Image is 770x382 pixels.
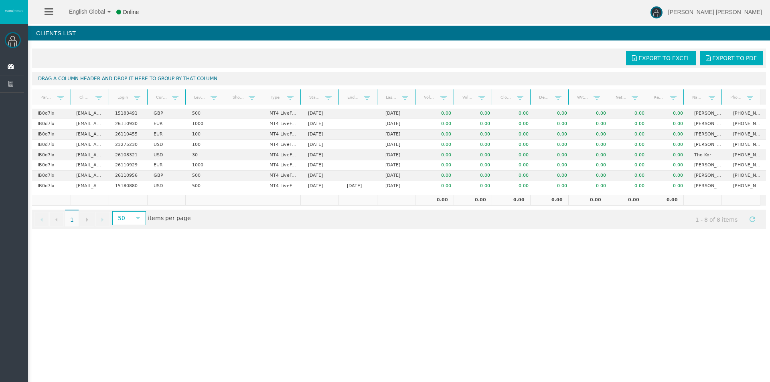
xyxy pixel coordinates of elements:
td: EUR [148,160,186,171]
td: 0.00 [418,171,457,181]
td: 0.00 [457,119,495,129]
td: [DATE] [302,150,341,160]
td: 0.00 [534,181,573,191]
td: 0.00 [612,109,650,119]
td: [PHONE_NUMBER] [727,109,766,119]
td: [DATE] [380,150,418,160]
td: MT4 LiveFixedSpreadAccount [264,150,302,160]
span: Export to Excel [638,55,690,61]
td: [DATE] [380,140,418,150]
span: select [135,215,141,221]
td: 0.00 [492,195,530,206]
td: 0.00 [496,171,534,181]
td: MT4 LiveFloatingSpreadAccount [264,109,302,119]
td: [PHONE_NUMBER] [727,171,766,181]
td: 0.00 [612,150,650,160]
span: Go to the first page [38,216,45,223]
td: [EMAIL_ADDRESS][DOMAIN_NAME] [71,150,109,160]
td: 0.00 [534,109,573,119]
td: 0.00 [534,140,573,150]
a: Go to the first page [34,212,49,226]
td: IB0d7lx [32,109,71,119]
td: [PERSON_NAME] [PERSON_NAME] [PERSON_NAME] [689,181,727,191]
span: Export to PDF [712,55,757,61]
span: Go to the last page [99,216,106,223]
td: 100 [186,140,225,150]
td: IB0d7lx [32,150,71,160]
td: USD [148,181,186,191]
td: 30 [186,150,225,160]
td: 0.00 [650,160,689,171]
td: 0.00 [573,160,611,171]
td: [DATE] [302,181,341,191]
td: [DATE] [302,109,341,119]
td: IB0d7lx [32,140,71,150]
td: 26110929 [109,160,148,171]
a: Withdrawals [572,92,594,103]
td: 0.00 [650,181,689,191]
td: 15183491 [109,109,148,119]
td: 0.00 [457,160,495,171]
td: [DATE] [380,129,418,140]
span: [PERSON_NAME] [PERSON_NAME] [668,9,762,15]
a: Last trade date [381,92,402,103]
a: Real equity [649,92,670,103]
a: Type [265,92,287,103]
td: [DATE] [380,119,418,129]
td: 0.00 [568,195,607,206]
td: 0.00 [457,109,495,119]
a: Name [687,92,708,103]
span: 1 - 8 of 8 items [688,212,745,227]
td: 0.00 [496,150,534,160]
td: [EMAIL_ADDRESS][DOMAIN_NAME] [71,171,109,181]
td: [DATE] [302,129,341,140]
td: 0.00 [650,109,689,119]
td: MT4 LiveFixedSpreadAccount [264,129,302,140]
td: Tho Kor [689,150,727,160]
td: 0.00 [573,129,611,140]
td: MT4 LiveFloatingSpreadAccount [264,181,302,191]
td: MT4 LiveFloatingSpreadAccount [264,140,302,150]
td: 26110930 [109,119,148,129]
td: 1000 [186,160,225,171]
td: 26110956 [109,171,148,181]
a: End Date [342,92,364,103]
td: [DATE] [302,160,341,171]
td: [DATE] [302,140,341,150]
td: 0.00 [457,181,495,191]
td: 0.00 [534,129,573,140]
td: 0.00 [573,181,611,191]
a: Short Code [227,92,249,103]
td: 0.00 [418,140,457,150]
td: 0.00 [418,150,457,160]
td: [PERSON_NAME] Guadix [PERSON_NAME] [689,119,727,129]
td: IB0d7lx [32,181,71,191]
td: [PHONE_NUMBER] [727,119,766,129]
td: 0.00 [573,171,611,181]
a: Go to the last page [95,212,110,226]
a: Phone [725,92,747,103]
td: 0.00 [496,129,534,140]
td: [PERSON_NAME] [689,171,727,181]
td: 0.00 [612,129,650,140]
a: Start Date [304,92,325,103]
a: Volume [419,92,440,103]
span: items per page [110,212,191,225]
td: 0.00 [612,181,650,191]
td: MT4 LiveFixedSpreadAccount [264,160,302,171]
td: 0.00 [612,140,650,150]
td: [PERSON_NAME] Guadix [PERSON_NAME] [689,160,727,171]
td: 1000 [186,119,225,129]
td: 0.00 [496,119,534,129]
td: 0.00 [496,140,534,150]
td: 0.00 [612,160,650,171]
td: MT4 LiveFixedSpreadAccount [264,119,302,129]
td: 0.00 [418,160,457,171]
td: 0.00 [573,150,611,160]
td: 0.00 [650,129,689,140]
td: GBP [148,171,186,181]
td: 0.00 [645,195,683,206]
a: Export to Excel [626,51,696,65]
td: EUR [148,129,186,140]
a: Deposits [534,92,555,103]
